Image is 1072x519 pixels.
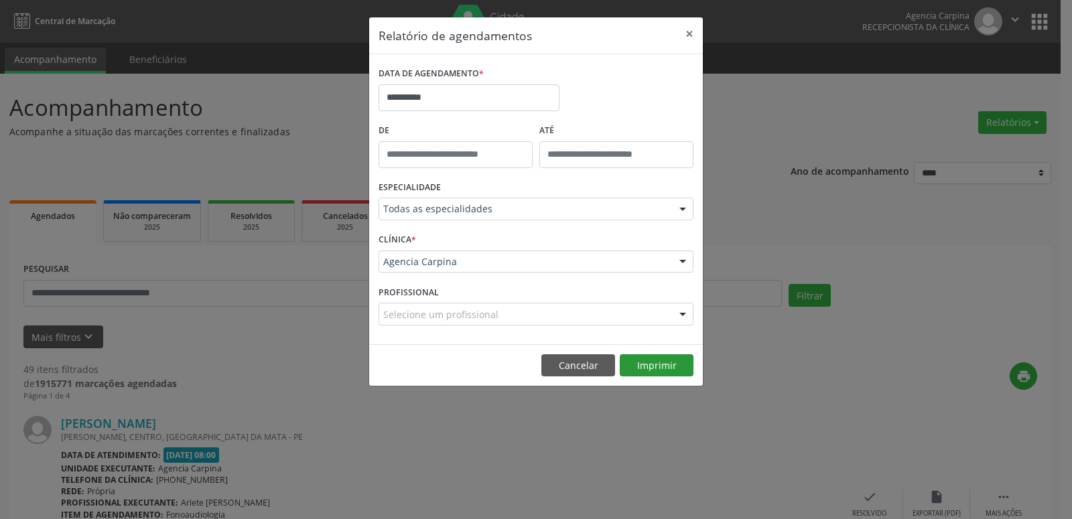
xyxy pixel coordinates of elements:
button: Imprimir [620,354,693,377]
label: ESPECIALIDADE [379,177,441,198]
span: Selecione um profissional [383,307,498,321]
button: Close [676,17,703,50]
label: CLÍNICA [379,230,416,250]
label: PROFISSIONAL [379,282,439,303]
h5: Relatório de agendamentos [379,27,532,44]
span: Todas as especialidades [383,202,666,216]
label: ATÉ [539,121,693,141]
span: Agencia Carpina [383,255,666,269]
label: De [379,121,533,141]
label: DATA DE AGENDAMENTO [379,64,484,84]
button: Cancelar [541,354,615,377]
